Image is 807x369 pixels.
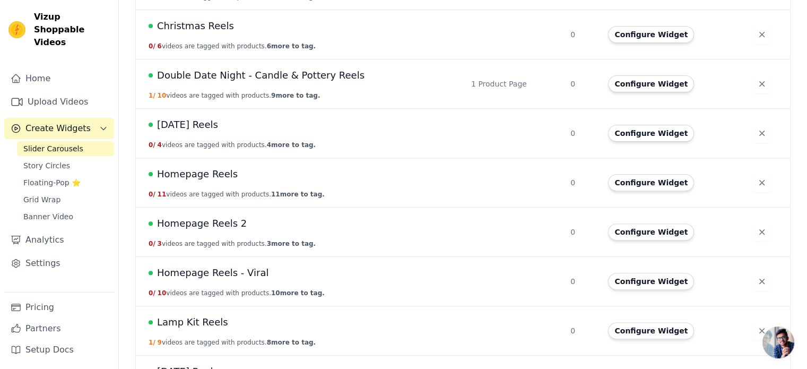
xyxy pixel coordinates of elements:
img: Vizup [8,21,25,38]
a: Pricing [4,297,114,318]
span: Story Circles [23,160,70,171]
span: Live Published [149,172,153,176]
button: Configure Widget [608,322,694,339]
div: 1 Product Page [471,79,558,89]
span: Create Widgets [25,122,91,135]
span: 0 / [149,141,155,149]
button: Configure Widget [608,224,694,241]
span: Homepage Reels - Viral [157,265,268,280]
span: Lamp Kit Reels [157,315,228,330]
span: 9 [158,339,162,346]
button: Create Widgets [4,118,114,139]
span: 6 more to tag. [267,42,316,50]
span: Live Published [149,73,153,78]
span: 3 more to tag. [267,240,316,247]
button: Delete widget [752,25,771,44]
span: Christmas Reels [157,19,234,33]
td: 0 [564,306,602,356]
span: Live Published [149,24,153,28]
button: Configure Widget [608,273,694,290]
button: Delete widget [752,272,771,291]
a: Floating-Pop ⭐ [17,175,114,190]
td: 0 [564,10,602,59]
span: 10 [158,92,167,99]
span: 6 [158,42,162,50]
span: 8 more to tag. [267,339,316,346]
span: 1 / [149,92,155,99]
a: Upload Videos [4,91,114,113]
span: 11 [158,191,167,198]
button: 0/ 6videos are tagged with products.6more to tag. [149,42,316,50]
span: 0 / [149,240,155,247]
span: Live Published [149,320,153,324]
span: Live Published [149,271,153,275]
a: Banner Video [17,209,114,224]
span: Vizup Shoppable Videos [34,11,110,49]
a: Home [4,68,114,89]
span: Banner Video [23,211,73,222]
td: 0 [564,158,602,208]
span: Live Published [149,123,153,127]
a: Slider Carousels [17,141,114,156]
button: Configure Widget [608,125,694,142]
span: 4 more to tag. [267,141,316,149]
button: 0/ 10videos are tagged with products.10more to tag. [149,289,325,297]
span: Double Date Night - Candle & Pottery Reels [157,68,365,83]
span: Homepage Reels 2 [157,216,247,231]
a: Settings [4,253,114,274]
span: 1 / [149,339,155,346]
span: 0 / [149,191,155,198]
td: 0 [564,208,602,257]
span: Homepage Reels [157,167,238,182]
button: 1/ 9videos are tagged with products.8more to tag. [149,338,316,347]
td: 0 [564,59,602,109]
button: Delete widget [752,321,771,340]
span: Floating-Pop ⭐ [23,177,81,188]
a: Story Circles [17,158,114,173]
a: Partners [4,318,114,339]
button: Delete widget [752,222,771,242]
span: 0 / [149,42,155,50]
button: Delete widget [752,124,771,143]
a: Grid Wrap [17,192,114,207]
button: Configure Widget [608,26,694,43]
button: Configure Widget [608,75,694,92]
a: Open chat [762,327,794,358]
button: 0/ 3videos are tagged with products.3more to tag. [149,239,316,248]
span: Slider Carousels [23,143,83,154]
span: 9 more to tag. [271,92,320,99]
span: 11 more to tag. [271,191,325,198]
span: 0 / [149,289,155,297]
td: 0 [564,257,602,306]
span: [DATE] Reels [157,117,218,132]
button: Configure Widget [608,174,694,191]
span: 10 [158,289,167,297]
span: Grid Wrap [23,194,60,205]
span: Live Published [149,221,153,226]
span: 3 [158,240,162,247]
button: 1/ 10videos are tagged with products.9more to tag. [149,91,320,100]
button: 0/ 11videos are tagged with products.11more to tag. [149,190,325,199]
a: Analytics [4,229,114,251]
button: Delete widget [752,74,771,93]
span: 4 [158,141,162,149]
button: 0/ 4videos are tagged with products.4more to tag. [149,141,316,149]
span: 10 more to tag. [271,289,325,297]
button: Delete widget [752,173,771,192]
a: Setup Docs [4,339,114,361]
td: 0 [564,109,602,158]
